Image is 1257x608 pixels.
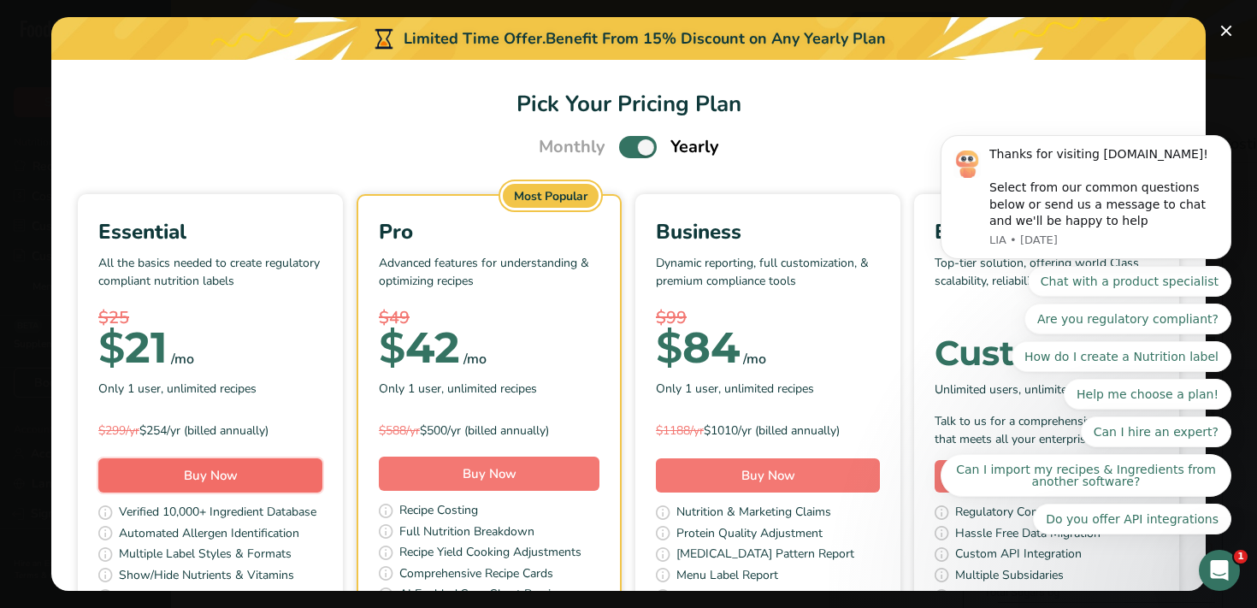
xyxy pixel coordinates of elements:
p: All the basics needed to create regulatory compliant nutrition labels [98,254,322,305]
span: Buy Now [463,465,516,482]
span: Full Nutrition Breakdown [399,522,534,544]
div: Business [656,216,880,247]
div: Most Popular [503,184,599,208]
span: Buy Now [184,467,238,484]
span: Manual Label Override [676,587,797,608]
div: $49 [379,305,599,331]
div: 84 [656,331,740,365]
span: Yearly [670,134,719,160]
div: 42 [379,331,460,365]
span: Only 1 user, unlimited recipes [98,380,257,398]
span: Nutrition & Marketing Claims [676,503,831,524]
span: Automated Allergen Identification [119,524,299,546]
span: $ [379,322,405,374]
span: Recipe Costing [399,501,478,522]
div: Essential [98,216,322,247]
span: Multiple Subsidaries [955,566,1064,587]
div: $500/yr (billed annually) [379,422,599,440]
span: AI Enabled Spec Sheet Parsing [399,585,564,606]
button: Buy Now [656,458,880,493]
div: $254/yr (billed annually) [98,422,322,440]
p: Advanced features for understanding & optimizing recipes [379,254,599,305]
span: Menu Label Report [676,566,778,587]
button: Buy Now [379,457,599,491]
div: $25 [98,305,322,331]
span: $1188/yr [656,422,704,439]
span: $ [98,322,125,374]
span: Multi-factor authentication [955,587,1097,608]
div: $99 [656,305,880,331]
span: Only 1 user, unlimited recipes [656,380,814,398]
span: Recipe Yield Cooking Adjustments [399,543,581,564]
span: [MEDICAL_DATA] Pattern Report [676,545,854,566]
span: Multiple Label Styles & Formats [119,545,292,566]
div: 21 [98,331,168,365]
div: /mo [171,349,194,369]
iframe: Intercom live chat [1199,550,1240,591]
h1: Pick Your Pricing Plan [72,87,1185,121]
div: Pro [379,216,599,247]
p: Dynamic reporting, full customization, & premium compliance tools [656,254,880,305]
span: Comprehensive Recipe Cards [399,564,553,586]
span: $299/yr [98,422,139,439]
span: Only 1 user, unlimited recipes [379,380,537,398]
span: Sub-Recipe Builder [119,587,221,608]
div: Limited Time Offer. [51,17,1206,60]
span: $ [656,322,682,374]
button: Buy Now [98,458,322,493]
div: Benefit From 15% Discount on Any Yearly Plan [546,27,886,50]
span: Verified 10,000+ Ingredient Database [119,503,316,524]
div: $1010/yr (billed annually) [656,422,880,440]
span: Show/Hide Nutrients & Vitamins [119,566,294,587]
div: /mo [463,349,487,369]
span: Buy Now [741,467,795,484]
span: Monthly [539,134,605,160]
span: $588/yr [379,422,420,439]
span: 1 [1234,550,1248,564]
span: Protein Quality Adjustment [676,524,823,546]
div: /mo [743,349,766,369]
